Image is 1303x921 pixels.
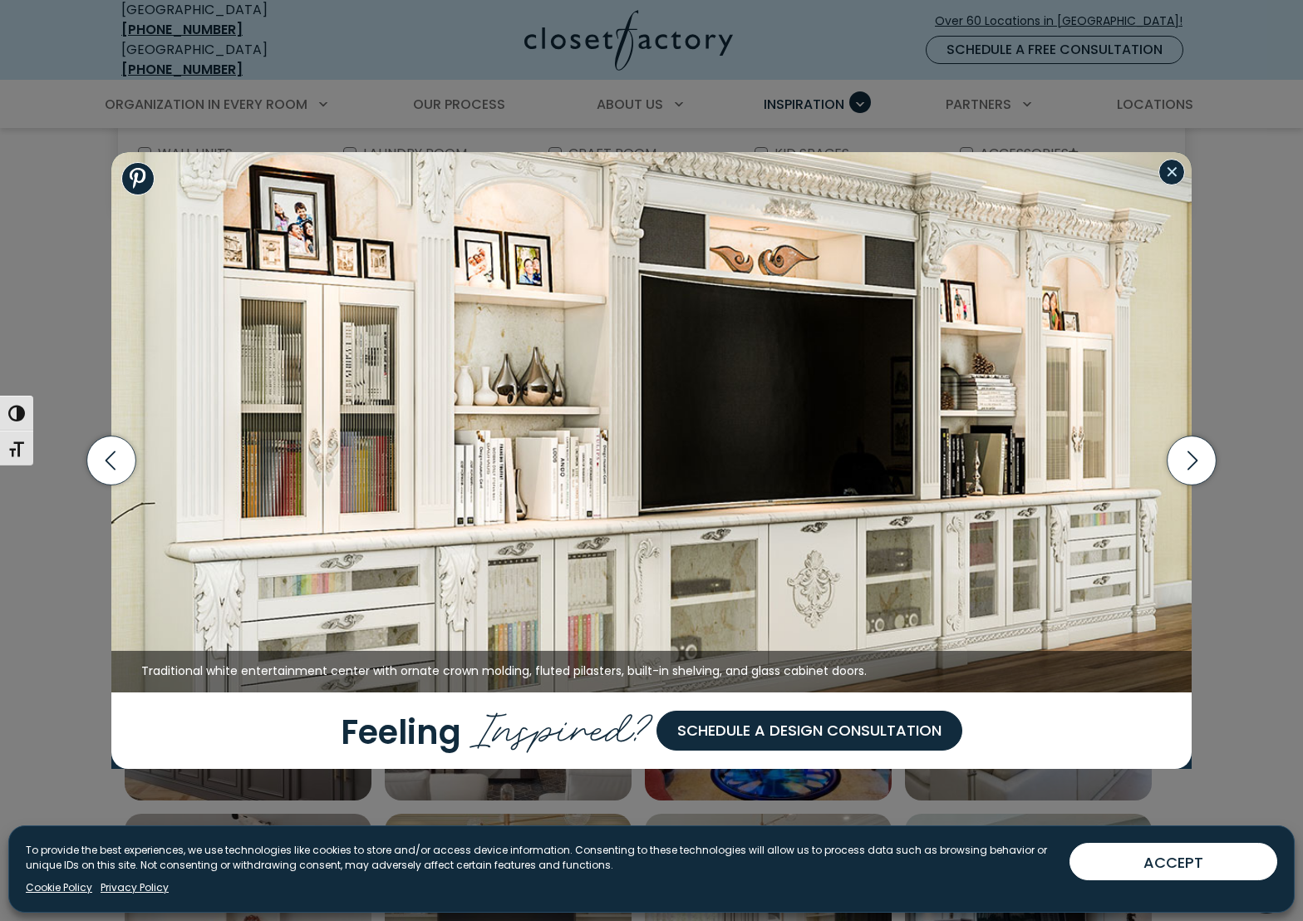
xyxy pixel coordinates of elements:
[26,880,92,895] a: Cookie Policy
[101,880,169,895] a: Privacy Policy
[111,651,1192,692] figcaption: Traditional white entertainment center with ornate crown molding, fluted pilasters, built-in shel...
[1069,843,1277,880] button: ACCEPT
[26,843,1056,873] p: To provide the best experiences, we use technologies like cookies to store and/or access device i...
[1158,159,1185,185] button: Close modal
[341,708,461,755] span: Feeling
[656,711,962,751] a: Schedule a Design Consultation
[121,162,155,195] a: Share to Pinterest
[470,692,656,758] span: Inspired?
[111,152,1192,692] img: Traditional white entertainment center with ornate crown molding, fluted pilasters, built-in shel...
